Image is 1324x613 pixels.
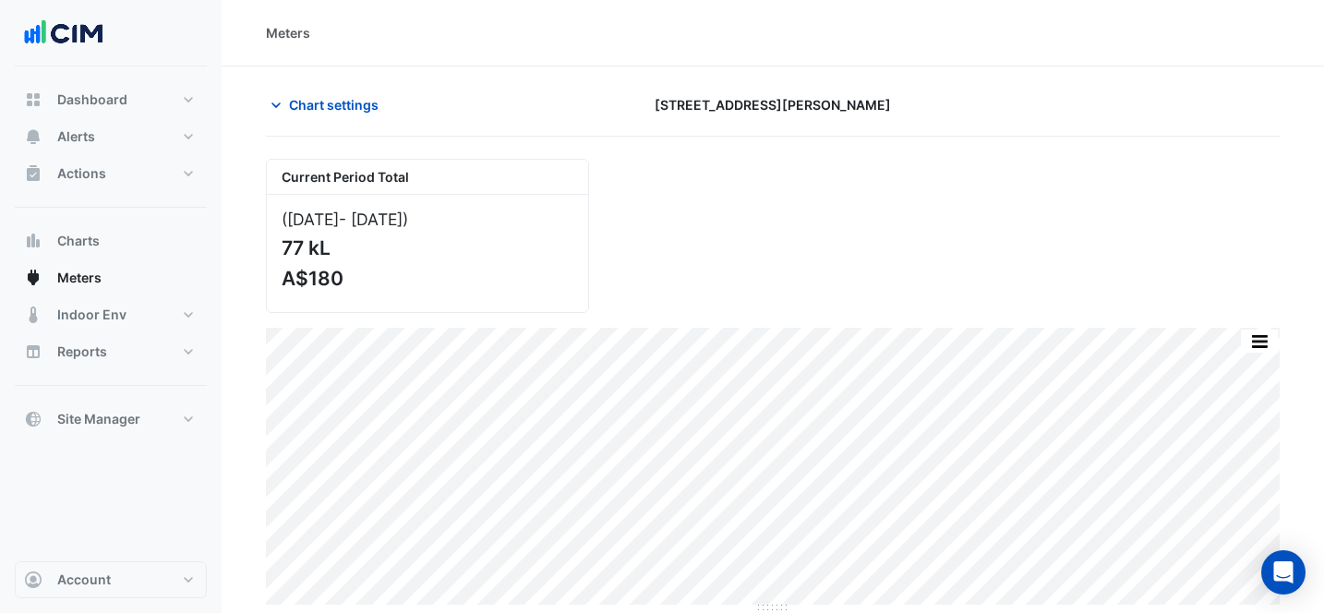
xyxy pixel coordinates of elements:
button: Chart settings [266,89,391,121]
span: Dashboard [57,90,127,109]
img: Company Logo [22,15,105,52]
span: Charts [57,232,100,250]
button: Dashboard [15,81,207,118]
span: Site Manager [57,410,140,428]
app-icon: Charts [24,232,42,250]
app-icon: Dashboard [24,90,42,109]
app-icon: Meters [24,269,42,287]
button: More Options [1241,330,1278,353]
span: Meters [57,269,102,287]
div: Meters [266,23,310,42]
span: Indoor Env [57,306,126,324]
div: 77 kL [282,236,570,259]
span: - [DATE] [339,210,403,229]
span: Account [57,571,111,589]
div: Current Period Total [267,160,588,195]
app-icon: Alerts [24,127,42,146]
button: Reports [15,333,207,370]
button: Charts [15,222,207,259]
span: Actions [57,164,106,183]
app-icon: Reports [24,343,42,361]
button: Actions [15,155,207,192]
app-icon: Site Manager [24,410,42,428]
div: ([DATE] ) [282,210,573,229]
button: Meters [15,259,207,296]
div: A$180 [282,267,570,290]
button: Indoor Env [15,296,207,333]
span: Reports [57,343,107,361]
span: Alerts [57,127,95,146]
button: Site Manager [15,401,207,438]
span: Chart settings [289,95,379,114]
app-icon: Actions [24,164,42,183]
button: Account [15,561,207,598]
div: Open Intercom Messenger [1261,550,1306,595]
button: Alerts [15,118,207,155]
app-icon: Indoor Env [24,306,42,324]
span: [STREET_ADDRESS][PERSON_NAME] [655,95,891,114]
